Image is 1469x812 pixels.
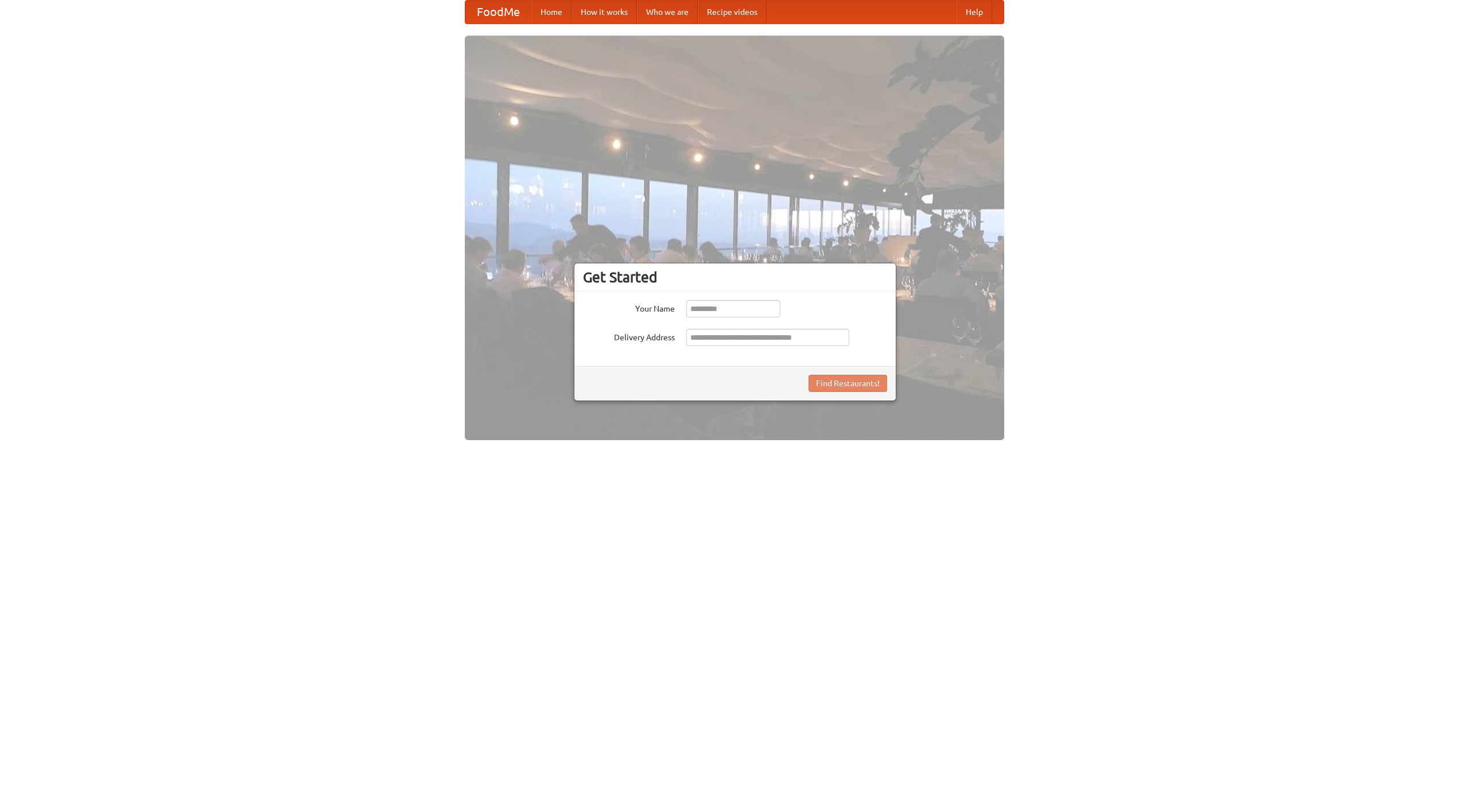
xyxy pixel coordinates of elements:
a: FoodMe [465,1,531,24]
a: Home [531,1,572,24]
a: Who we are [637,1,698,24]
h3: Get Started [583,269,887,286]
a: Recipe videos [698,1,767,24]
label: Delivery Address [583,329,675,343]
a: How it works [572,1,637,24]
label: Your Name [583,300,675,314]
a: Help [957,1,992,24]
button: Find Restaurants! [809,375,887,392]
